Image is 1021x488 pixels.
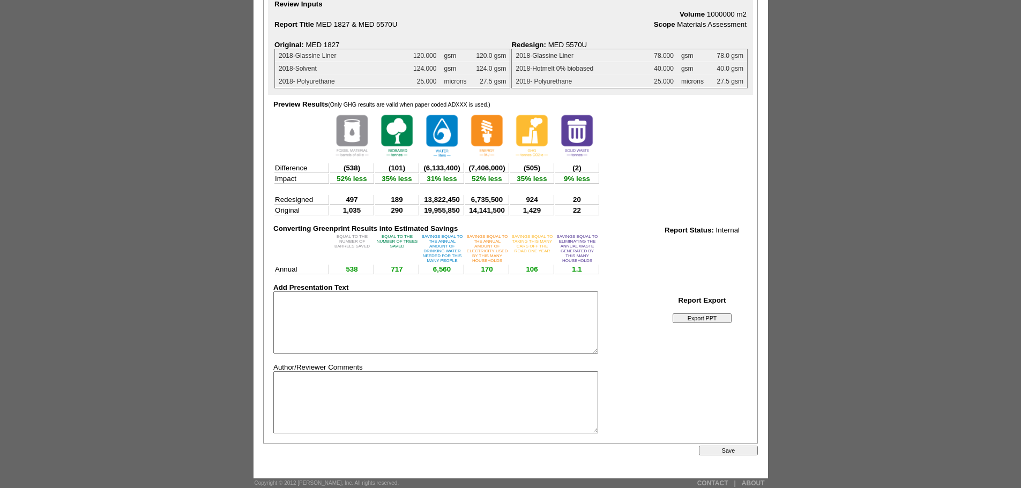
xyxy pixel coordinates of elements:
span: 106 [526,265,538,273]
span: (505) [524,164,540,172]
td: 2018-Hotmelt 0% biobased [512,62,648,75]
span: 19,955,850 [424,206,460,214]
span: SAVINGS EQUAL TO TAKING THIS MANY CARS OFF THE ROAD ONE YEAR [511,234,553,253]
span: 6,560 [433,265,451,273]
span: 14,141,500 [469,206,505,214]
span: 1,429 [523,206,541,214]
span: MED 1827 & MED 5570U [316,20,398,28]
td: 78.000 [649,49,677,62]
a: ABOUT [742,479,765,487]
span: Preview Results [273,100,490,108]
td: 27.5 gsm [707,75,747,88]
td: Impact [274,174,329,184]
td: 2018- Polyurethane [512,75,648,88]
span: (101) [389,164,405,172]
span: 497 [346,196,357,204]
span: 35% less [382,175,412,183]
span: EQUAL TO THE NUMBER OF TREES SAVED [377,234,418,249]
span: 22 [573,206,581,214]
span: SAVINGS EQUAL TO THE ANNUAL AMOUNT OF DRINKING WATER NEEDED FOR THIS MANY PEOPLE [421,234,463,263]
span: (2) [572,164,581,172]
td: 40.000 [649,62,677,75]
td: 78.0 gsm [707,49,747,62]
b: Report Title [274,20,314,28]
td: 2018-Glassine Liner [275,49,409,62]
td: 124.0 gsm [470,62,510,75]
td: 2018-Solvent [275,62,409,75]
span: 13,822,450 [424,196,460,204]
span: 924 [526,196,538,204]
td: Redesigned [274,195,329,205]
span: Copyright © 2012 [PERSON_NAME], Inc. All rights reserved. [255,480,399,486]
span: 170 [481,265,493,273]
img: GHG.png [511,110,554,161]
input: Export PPT [673,313,732,323]
span: 9% less [564,175,590,183]
span: 52% less [472,175,502,183]
span: Author/Reviewer Comments [273,363,363,371]
span: EQUAL TO THE NUMBER OF BARRELS SAVED [334,234,370,249]
span: MED 5570U [548,41,587,49]
span: (7,406,000) [468,164,505,172]
span: 1000000 m2 [707,10,747,18]
span: SAVINGS EQUAL TO ELIMINATING THE ANNUAL WASTE GENERATED BY THIS MANY HOUSEHOLDS [556,234,598,263]
img: SolidWaste_Metric.png [556,110,599,161]
td: 120.000 [409,49,440,62]
b: Scope [654,20,675,28]
span: SAVINGS EQUAL TO THE ANNUAL AMOUNT OF ELECTRICITY USED BY THIS MANY HOUSEHOLDS [466,234,508,263]
td: microns [677,75,707,88]
img: Fossil.png [331,110,374,161]
span: 290 [391,206,403,214]
span: Report Status: [665,226,714,234]
span: 189 [391,196,403,204]
img: Energy_Metric.png [466,110,509,161]
span: 20 [573,196,581,204]
span: (Only GHG results are valid when paper coded ADXXX is used.) [328,101,490,108]
a: | [734,479,735,487]
span: (6,133,400) [423,164,460,172]
span: Converting Greenprint Results into Estimated Savings [273,224,458,232]
span: 717 [391,265,403,273]
td: 124.000 [409,62,440,75]
td: Original [274,206,329,215]
td: Annual [274,265,329,274]
span: 31% less [427,175,457,183]
span: Materials Assessment [677,20,747,28]
td: 25.000 [649,75,677,88]
td: Difference [274,163,329,173]
span: Original: [274,41,304,49]
input: Save [699,446,758,455]
b: Report Export [679,296,726,304]
span: (538) [344,164,360,172]
span: MED 1827 [306,41,340,49]
td: gsm [677,62,707,75]
span: Redesign: [511,41,546,49]
a: CONTACT [697,479,728,487]
span: 6,735,500 [471,196,503,204]
td: microns [440,75,470,88]
td: 25.000 [409,75,440,88]
b: Volume [680,10,705,18]
span: 35% less [517,175,547,183]
td: 2018- Polyurethane [275,75,409,88]
td: gsm [440,49,470,62]
img: Water_Metric.png [421,110,464,162]
span: 538 [346,265,357,273]
td: 40.0 gsm [707,62,747,75]
td: 120.0 gsm [470,49,510,62]
td: 2018-Glassine Liner [512,49,648,62]
span: Add Presentation Text [273,283,348,291]
td: 27.5 gsm [470,75,510,88]
span: 52% less [337,175,367,183]
td: gsm [440,62,470,75]
span: 1.1 [572,265,582,273]
span: 1,035 [343,206,361,214]
span: Internal [716,226,740,234]
td: gsm [677,49,707,62]
img: Bio_Metric.png [376,110,419,161]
